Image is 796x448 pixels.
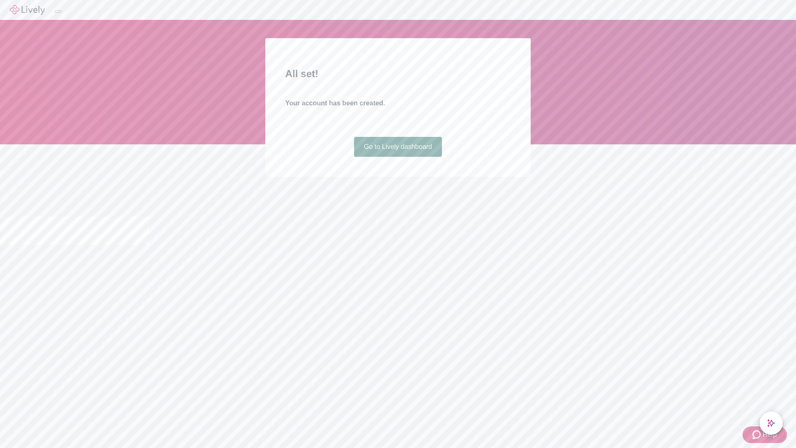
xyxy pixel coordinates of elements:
[743,426,787,443] button: Zendesk support iconHelp
[285,66,511,81] h2: All set!
[10,5,45,15] img: Lively
[767,419,775,427] svg: Lively AI Assistant
[285,98,511,108] h4: Your account has been created.
[354,137,442,157] a: Go to Lively dashboard
[760,411,783,435] button: chat
[55,10,61,13] button: Log out
[762,430,777,440] span: Help
[752,430,762,440] svg: Zendesk support icon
